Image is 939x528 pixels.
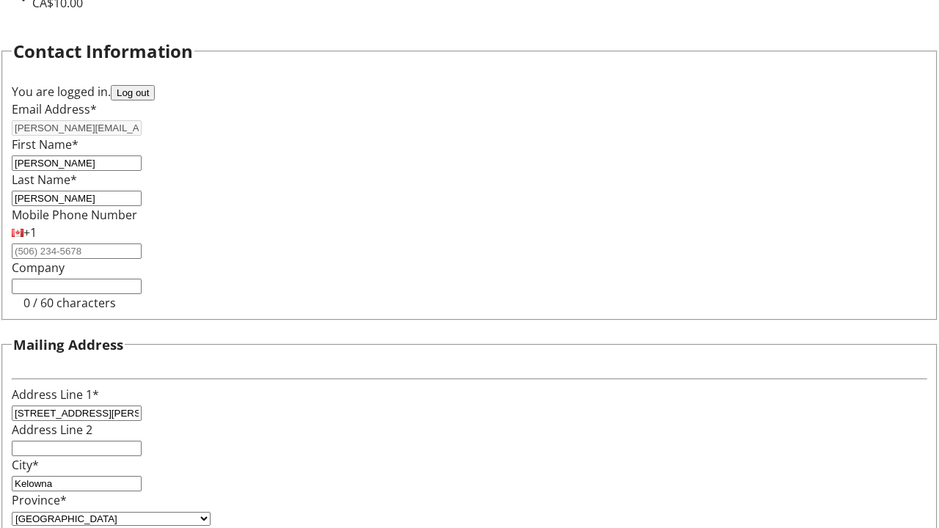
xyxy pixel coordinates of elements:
label: Province* [12,492,67,508]
tr-character-limit: 0 / 60 characters [23,295,116,311]
input: Address [12,406,142,421]
label: City* [12,457,39,473]
label: Mobile Phone Number [12,207,137,223]
label: Address Line 2 [12,422,92,438]
label: Last Name* [12,172,77,188]
h3: Mailing Address [13,334,123,355]
button: Log out [111,85,155,100]
label: Company [12,260,65,276]
h2: Contact Information [13,38,193,65]
input: (506) 234-5678 [12,243,142,259]
div: You are logged in. [12,83,927,100]
label: Address Line 1* [12,386,99,403]
label: First Name* [12,136,78,153]
input: City [12,476,142,491]
label: Email Address* [12,101,97,117]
